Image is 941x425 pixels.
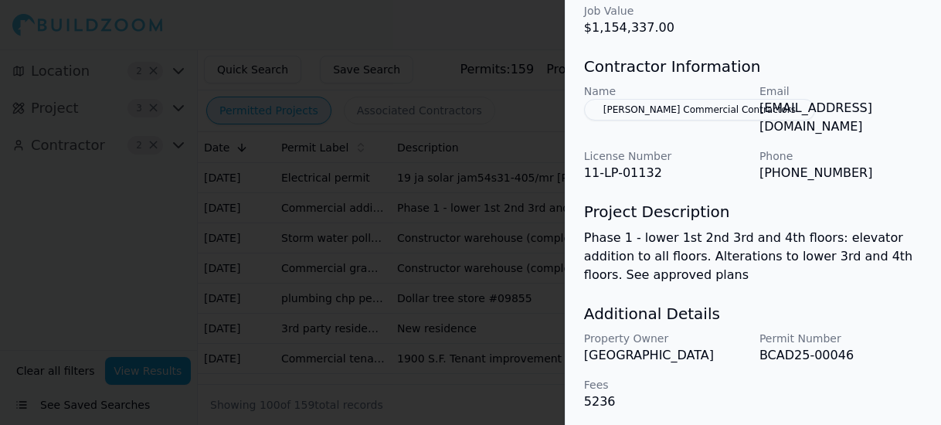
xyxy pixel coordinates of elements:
[584,83,747,99] p: Name
[759,331,922,346] p: Permit Number
[759,83,922,99] p: Email
[584,201,922,223] h3: Project Description
[584,346,747,365] p: [GEOGRAPHIC_DATA]
[584,331,747,346] p: Property Owner
[584,56,922,77] h3: Contractor Information
[584,377,747,393] p: Fees
[584,164,747,182] p: 11-LP-01132
[584,99,815,121] button: [PERSON_NAME] Commercial Contractors
[584,303,922,325] h3: Additional Details
[759,346,922,365] p: BCAD25-00046
[584,19,747,37] p: $1,154,337.00
[584,3,747,19] p: Job Value
[584,393,747,411] p: 5236
[584,148,747,164] p: License Number
[759,164,922,182] p: [PHONE_NUMBER]
[584,229,922,284] p: Phase 1 - lower 1st 2nd 3rd and 4th floors: elevator addition to all floors. Alterations to lower...
[759,99,922,136] p: [EMAIL_ADDRESS][DOMAIN_NAME]
[759,148,922,164] p: Phone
